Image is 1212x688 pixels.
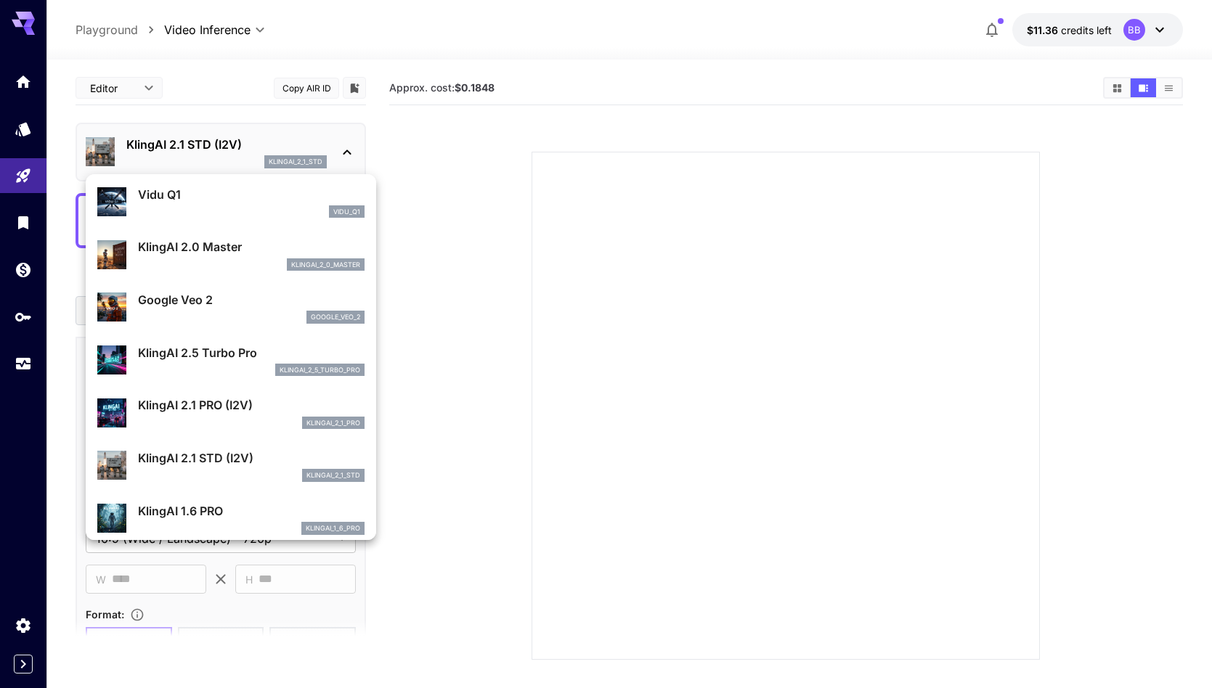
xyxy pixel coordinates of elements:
[138,502,365,520] p: KlingAI 1.6 PRO
[97,232,365,277] div: KlingAI 2.0 Masterklingai_2_0_master
[333,207,360,217] p: vidu_q1
[138,238,365,255] p: KlingAI 2.0 Master
[97,338,365,382] div: KlingAI 2.5 Turbo Proklingai_2_5_turbo_pro
[280,365,360,375] p: klingai_2_5_turbo_pro
[138,344,365,361] p: KlingAI 2.5 Turbo Pro
[138,291,365,308] p: Google Veo 2
[97,443,365,488] div: KlingAI 2.1 STD (I2V)klingai_2_1_std
[97,496,365,541] div: KlingAI 1.6 PROklingai_1_6_pro
[306,418,360,428] p: klingai_2_1_pro
[138,186,365,203] p: Vidu Q1
[97,285,365,329] div: Google Veo 2google_veo_2
[306,523,360,533] p: klingai_1_6_pro
[291,260,360,270] p: klingai_2_0_master
[97,180,365,224] div: Vidu Q1vidu_q1
[138,449,365,467] p: KlingAI 2.1 STD (I2V)
[97,390,365,435] div: KlingAI 2.1 PRO (I2V)klingai_2_1_pro
[138,396,365,414] p: KlingAI 2.1 PRO (I2V)
[311,312,360,322] p: google_veo_2
[306,470,360,480] p: klingai_2_1_std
